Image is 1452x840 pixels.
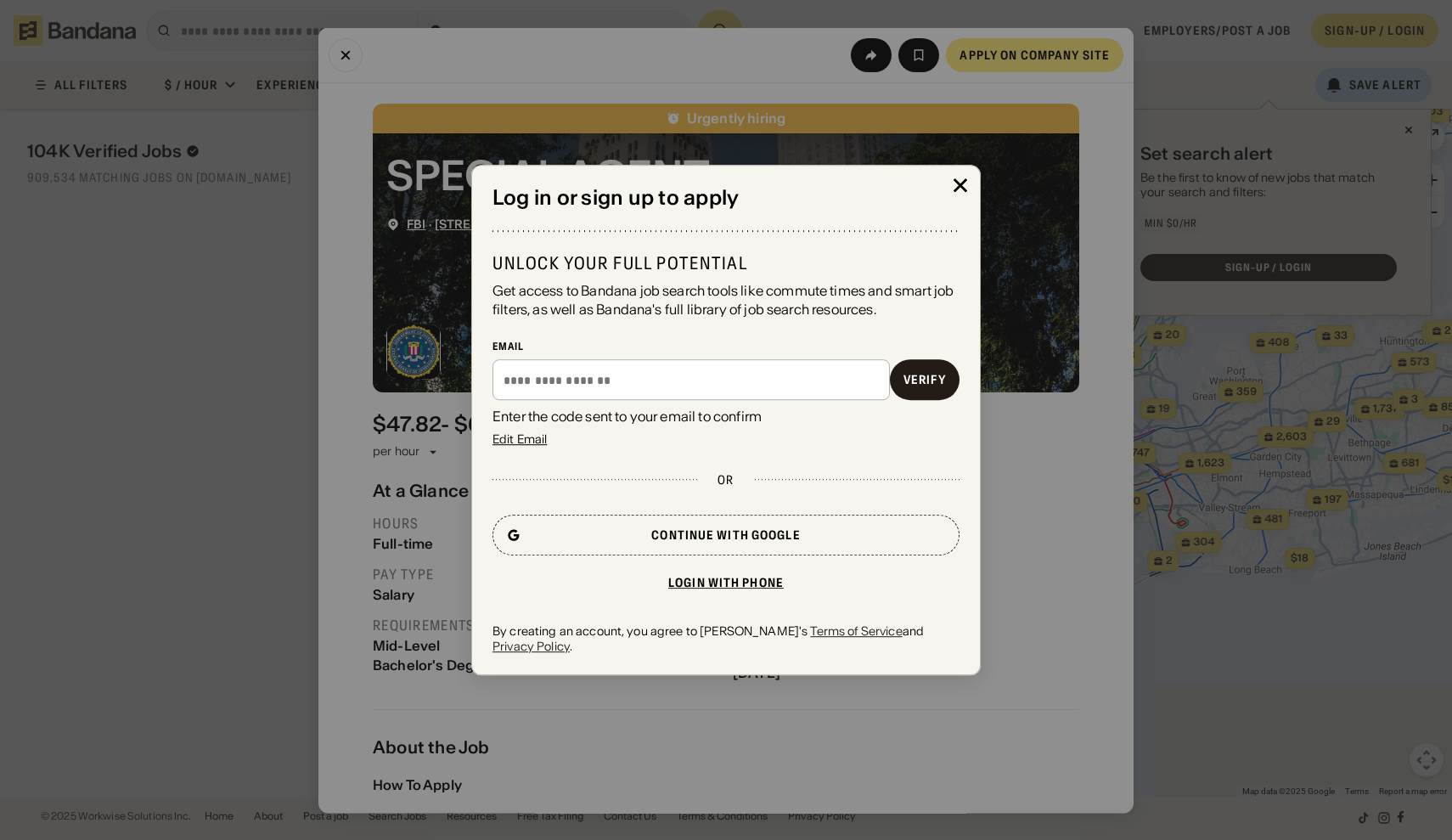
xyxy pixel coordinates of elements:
a: Terms of Service [810,623,902,639]
div: or [718,472,734,488]
div: Unlock your full potential [492,252,960,274]
div: Enter the code sent to your email to confirm [492,407,960,426]
div: Login with phone [668,577,784,589]
a: Privacy Policy [492,639,570,654]
div: Log in or sign up to apply [492,186,960,211]
div: Verify [903,374,946,386]
div: Continue with Google [651,529,800,541]
div: Get access to Bandana job search tools like commute times and smart job filters, as well as Banda... [492,281,960,319]
div: By creating an account, you agree to [PERSON_NAME]'s and . [492,623,960,654]
div: Email [492,340,960,353]
div: Edit Email [492,433,547,445]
